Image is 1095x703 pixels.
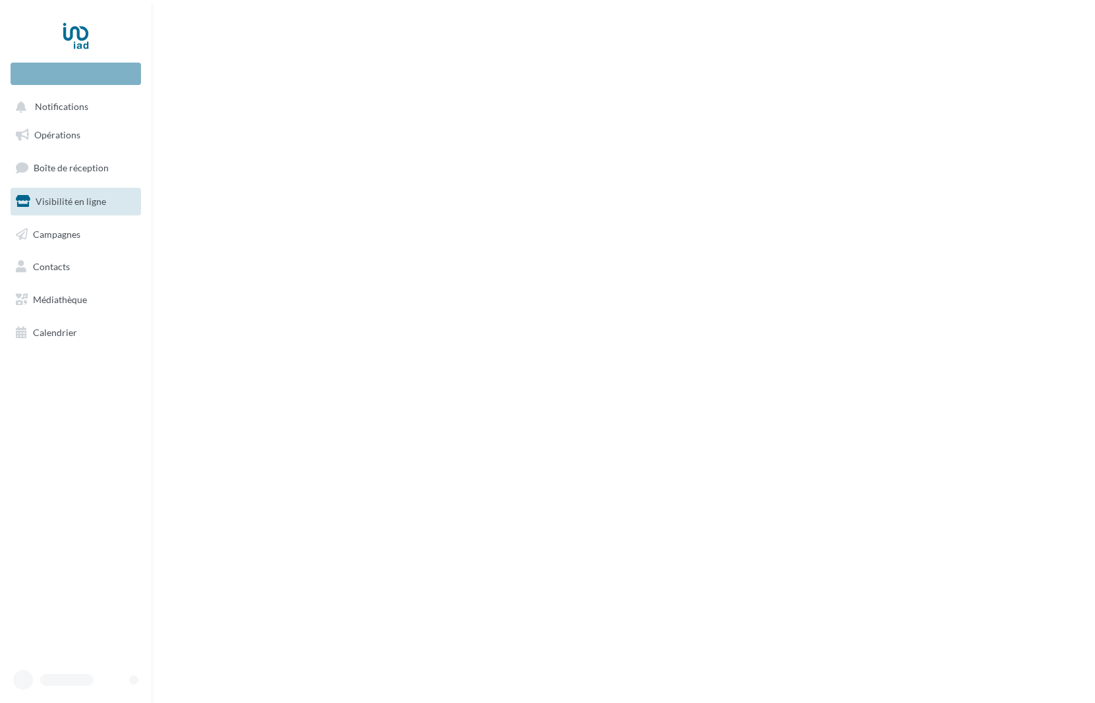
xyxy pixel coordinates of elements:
[35,101,88,113] span: Notifications
[8,221,144,248] a: Campagnes
[33,294,87,305] span: Médiathèque
[34,129,80,140] span: Opérations
[8,154,144,182] a: Boîte de réception
[33,261,70,272] span: Contacts
[33,228,80,239] span: Campagnes
[33,327,77,338] span: Calendrier
[8,286,144,314] a: Médiathèque
[36,196,106,207] span: Visibilité en ligne
[8,319,144,347] a: Calendrier
[8,253,144,281] a: Contacts
[11,63,141,85] div: Nouvelle campagne
[8,188,144,215] a: Visibilité en ligne
[8,121,144,149] a: Opérations
[34,162,109,173] span: Boîte de réception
